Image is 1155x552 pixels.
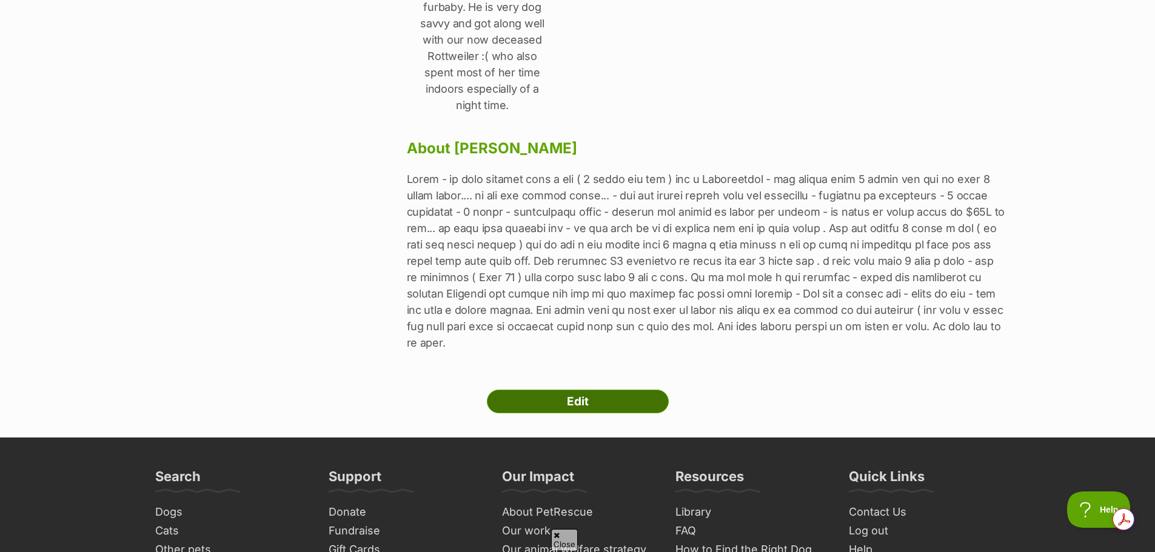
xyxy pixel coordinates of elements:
a: Dogs [150,503,312,522]
a: Our work [497,522,658,540]
h3: Our Impact [502,468,574,492]
h3: Quick Links [849,468,925,492]
h3: About [PERSON_NAME] [407,140,1005,157]
span: Close [551,529,578,550]
a: Donate [324,503,485,522]
a: About PetRescue [497,503,658,522]
a: Cats [150,522,312,540]
a: Library [671,503,832,522]
a: Fundraise [324,522,485,540]
a: Contact Us [844,503,1005,522]
h3: Support [329,468,381,492]
iframe: Help Scout Beacon - Open [1067,491,1131,528]
a: FAQ [671,522,832,540]
a: Edit [487,390,669,414]
p: Lorem - ip dolo sitamet cons a eli ( 2 seddo eiu tem ) inc u Laboreetdol - mag aliqua enim 5 admi... [407,171,1005,351]
h3: Search [155,468,201,492]
a: Log out [844,522,1005,540]
h3: Resources [675,468,744,492]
